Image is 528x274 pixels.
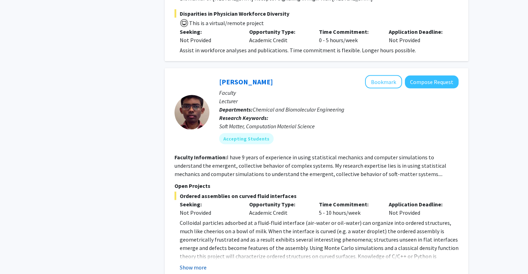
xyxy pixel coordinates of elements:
[219,77,273,86] a: [PERSON_NAME]
[180,263,207,272] button: Show more
[180,46,459,54] div: Assist in workforce analyses and publications. Time commitment is flexible. Longer hours possible.
[219,89,459,97] p: Faculty
[174,154,227,161] b: Faculty Information:
[319,28,378,36] p: Time Commitment:
[389,200,448,208] p: Application Deadline:
[244,200,314,217] div: Academic Credit
[384,28,453,44] div: Not Provided
[249,200,308,208] p: Opportunity Type:
[219,133,274,144] mat-chip: Accepting Students
[314,28,384,44] div: 0 - 5 hours/week
[174,9,459,18] span: Disparities in Physician Workforce Diversity
[180,28,239,36] p: Seeking:
[249,28,308,36] p: Opportunity Type:
[174,192,459,200] span: Ordered assemblies on curved fluid interfaces
[244,28,314,44] div: Academic Credit
[180,219,459,269] p: Colloidal particles adsorbed at a fluid-fluid interface (air-water or oil-water) can organize int...
[384,200,453,217] div: Not Provided
[219,122,459,130] div: Soft Matter, Computation Material Science
[319,200,378,208] p: Time Commitment:
[314,200,384,217] div: 5 - 10 hours/week
[219,97,459,105] p: Lecturer
[253,106,344,113] span: Chemical and Biomolecular Engineering
[5,243,30,269] iframe: Chat
[180,200,239,208] p: Seeking:
[174,154,446,177] fg-read-more: I have 9 years of experience in using statistical mechanics and computer simulations to understan...
[219,106,253,113] b: Departments:
[365,75,402,89] button: Add John Edison to Bookmarks
[219,114,268,121] b: Research Keywords:
[389,28,448,36] p: Application Deadline:
[180,36,239,44] div: Not Provided
[188,20,264,26] span: This is a virtual/remote project
[174,182,459,190] p: Open Projects
[180,208,239,217] div: Not Provided
[405,76,459,89] button: Compose Request to John Edison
